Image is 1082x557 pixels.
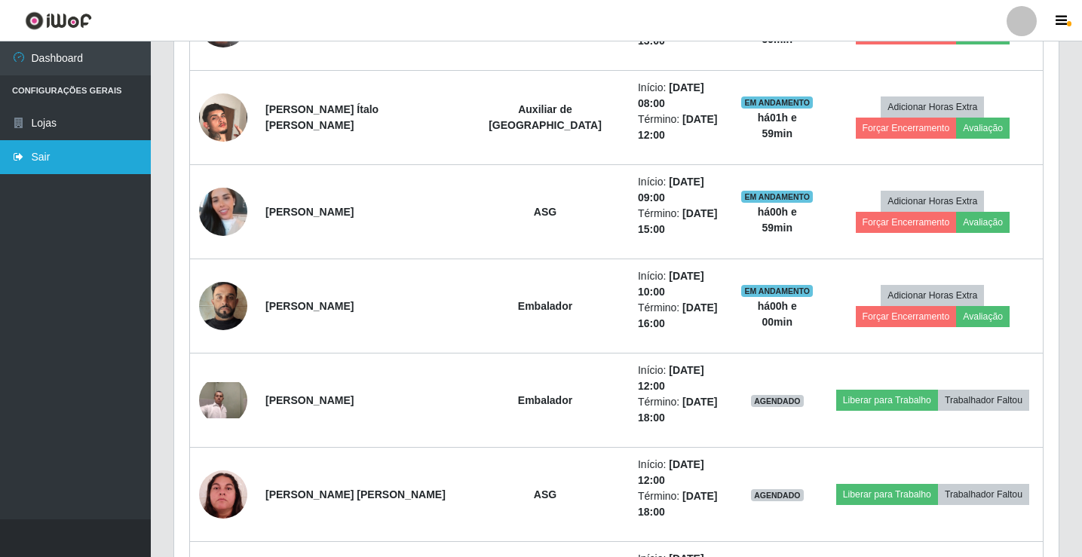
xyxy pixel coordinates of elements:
span: EM ANDAMENTO [741,191,813,203]
strong: [PERSON_NAME] Ítalo [PERSON_NAME] [265,103,379,131]
button: Trabalhador Faltou [938,390,1029,411]
button: Liberar para Trabalho [836,390,938,411]
strong: [PERSON_NAME] [PERSON_NAME] [265,488,446,500]
span: AGENDADO [751,395,804,407]
time: [DATE] 12:00 [638,458,704,486]
img: CoreUI Logo [25,11,92,30]
strong: ASG [534,206,556,218]
img: 1726002463138.jpeg [199,75,247,161]
button: Adicionar Horas Extra [881,285,984,306]
li: Término: [638,206,723,237]
button: Avaliação [956,306,1010,327]
span: AGENDADO [751,489,804,501]
time: [DATE] 10:00 [638,270,704,298]
span: EM ANDAMENTO [741,285,813,297]
img: 1732360371404.jpeg [199,263,247,349]
span: EM ANDAMENTO [741,96,813,109]
img: 1750447582660.jpeg [199,169,247,255]
button: Adicionar Horas Extra [881,96,984,118]
li: Término: [638,300,723,332]
li: Início: [638,80,723,112]
li: Término: [638,394,723,426]
strong: há 02 h e 59 min [758,17,797,45]
strong: Embalador [518,300,572,312]
button: Adicionar Horas Extra [881,191,984,212]
time: [DATE] 09:00 [638,176,704,204]
strong: Auxiliar de [GEOGRAPHIC_DATA] [489,103,602,131]
strong: há 00 h e 59 min [758,206,797,234]
button: Liberar para Trabalho [836,484,938,505]
li: Início: [638,457,723,488]
li: Início: [638,268,723,300]
button: Forçar Encerramento [856,118,957,139]
li: Início: [638,363,723,394]
button: Forçar Encerramento [856,212,957,233]
strong: [PERSON_NAME] [265,206,354,218]
li: Término: [638,488,723,520]
button: Forçar Encerramento [856,306,957,327]
img: 1750360677294.jpeg [199,470,247,519]
button: Trabalhador Faltou [938,484,1029,505]
li: Término: [638,112,723,143]
strong: [PERSON_NAME] [265,300,354,312]
img: 1717405606174.jpeg [199,382,247,418]
strong: há 01 h e 59 min [758,112,797,139]
strong: ASG [534,488,556,500]
time: [DATE] 12:00 [638,364,704,392]
button: Avaliação [956,118,1010,139]
strong: há 00 h e 00 min [758,300,797,328]
strong: [PERSON_NAME] [265,394,354,406]
button: Avaliação [956,212,1010,233]
li: Início: [638,174,723,206]
time: [DATE] 08:00 [638,81,704,109]
strong: Embalador [518,394,572,406]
